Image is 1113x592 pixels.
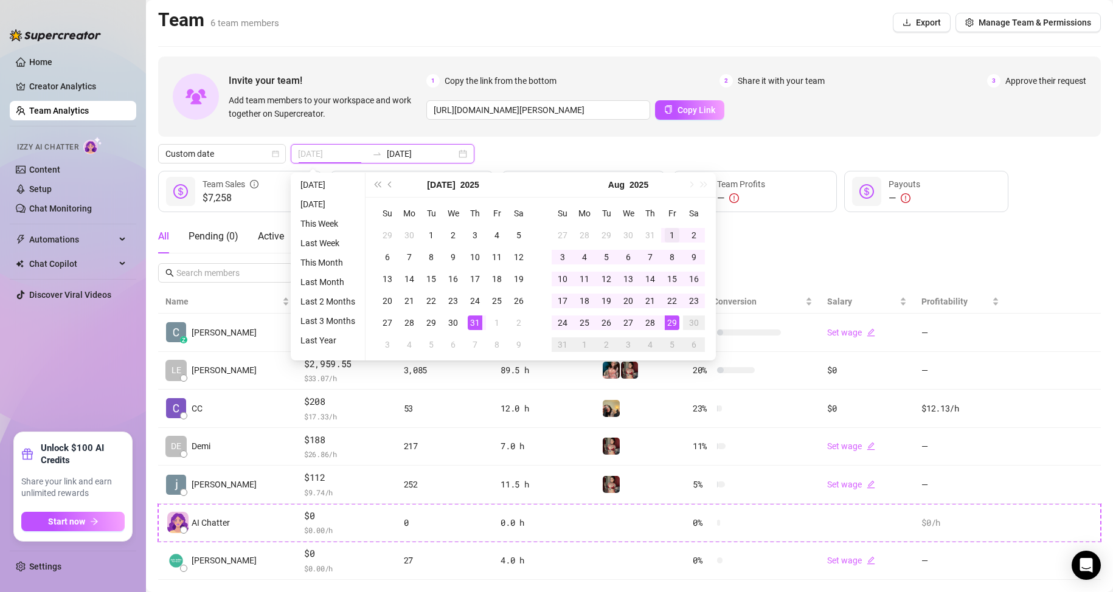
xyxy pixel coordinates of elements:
span: 23 % [693,402,712,415]
span: $208 [304,394,389,409]
th: We [442,202,464,224]
div: 18 [490,272,504,286]
span: 3 [987,74,1000,88]
td: 2025-08-05 [595,246,617,268]
button: Export [893,13,951,32]
td: 2025-07-02 [442,224,464,246]
td: 2025-07-15 [420,268,442,290]
div: Open Intercom Messenger [1072,551,1101,580]
td: 2025-07-14 [398,268,420,290]
li: This Week [296,216,360,231]
span: copy [664,105,673,114]
td: 2025-09-02 [595,334,617,356]
td: 2025-08-21 [639,290,661,312]
td: 2025-07-27 [376,312,398,334]
a: Set wageedit [827,480,875,489]
span: LE [172,363,181,377]
span: exclamation-circle [901,193,910,203]
span: 20 % [693,363,712,377]
span: Copy the link from the bottom [445,74,556,88]
span: edit [867,556,875,565]
span: setting [965,18,974,27]
div: Team Sales [203,177,258,191]
div: z [180,336,187,343]
span: edit [867,328,875,337]
input: Start date [298,147,367,160]
td: 2025-08-13 [617,268,639,290]
td: 2025-07-20 [376,290,398,312]
img: PeggySue [603,362,620,379]
div: 29 [599,228,614,243]
span: Copy Link [678,105,715,115]
span: 1 [426,74,440,88]
td: 2025-07-29 [420,312,442,334]
td: 2025-07-23 [442,290,464,312]
td: 2025-08-22 [661,290,683,312]
td: 2025-08-04 [398,334,420,356]
div: 53 [404,402,487,415]
a: Set wageedit [827,556,875,565]
th: Fr [486,202,508,224]
td: 2025-07-03 [464,224,486,246]
td: 2025-07-28 [398,312,420,334]
div: 4 [577,250,592,264]
span: Payouts [889,179,920,189]
div: 12.0 h [501,402,587,415]
td: 2025-08-01 [661,224,683,246]
span: dollar-circle [859,184,874,199]
span: dollar-circle [173,184,188,199]
div: 10 [555,272,570,286]
div: 10 [468,250,482,264]
th: Th [464,202,486,224]
span: [PERSON_NAME] [192,363,257,377]
th: Su [552,202,574,224]
a: Home [29,57,52,67]
td: 2025-08-27 [617,312,639,334]
td: 2025-08-12 [595,268,617,290]
div: $0 [827,402,907,415]
td: 2025-09-01 [574,334,595,356]
td: 2025-08-07 [464,334,486,356]
div: 19 [511,272,526,286]
div: 22 [424,294,439,308]
div: 2 [511,315,526,330]
td: 2025-08-09 [683,246,705,268]
div: 15 [424,272,439,286]
div: 6 [446,337,460,352]
td: 2025-09-06 [683,334,705,356]
a: Chat Monitoring [29,204,92,213]
span: Manage Team & Permissions [979,18,1091,27]
span: calendar [272,150,279,157]
td: 2025-07-30 [442,312,464,334]
td: 2025-07-30 [617,224,639,246]
div: 9 [511,337,526,352]
div: — [889,191,920,205]
div: 25 [490,294,504,308]
td: 2025-08-04 [574,246,595,268]
div: 5 [424,337,439,352]
span: Profitability [921,297,968,306]
span: Approve their request [1005,74,1086,88]
a: Creator Analytics [29,77,127,96]
th: Th [639,202,661,224]
span: download [903,18,911,27]
span: Active [258,230,284,242]
td: 2025-08-19 [595,290,617,312]
th: Tu [595,202,617,224]
img: CC [166,398,186,418]
div: 1 [577,337,592,352]
img: Mistress [603,400,620,417]
td: 2025-08-18 [574,290,595,312]
div: 22 [665,294,679,308]
td: 2025-08-01 [486,312,508,334]
th: Mo [398,202,420,224]
th: Sa [508,202,530,224]
button: Choose a month [427,173,455,197]
img: Demi [621,362,638,379]
span: Automations [29,230,116,249]
td: 2025-08-30 [683,312,705,334]
div: 15 [665,272,679,286]
a: Discover Viral Videos [29,290,111,300]
div: 9 [687,250,701,264]
td: 2025-07-27 [552,224,574,246]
